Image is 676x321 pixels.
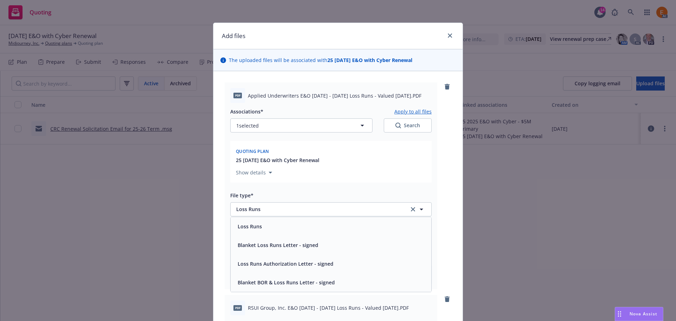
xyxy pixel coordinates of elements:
[230,202,432,216] button: Loss Runsclear selection
[615,307,663,321] button: Nova Assist
[248,304,409,311] span: RSUI Group, Inc. E&O [DATE] - [DATE] Loss Runs - Valued [DATE].PDF
[327,57,412,63] strong: 25 [DATE] E&O with Cyber Renewal
[236,148,269,154] span: Quoting plan
[236,156,319,164] button: 25 [DATE] E&O with Cyber Renewal
[409,205,417,214] a: clear selection
[238,279,335,286] button: Blanket BOR & Loss Runs Letter - signed
[236,205,399,213] span: Loss Runs
[248,92,421,99] span: Applied Underwriters E&O [DATE] - [DATE] Loss Runs - Valued [DATE].PDF
[615,307,624,321] div: Drag to move
[236,122,259,129] span: 1 selected
[443,82,451,91] a: remove
[238,241,318,249] button: Blanket Loss Runs Letter - signed
[384,118,432,132] button: SearchSearch
[238,260,333,267] button: Loss Runs Authorization Letter - signed
[233,305,242,310] span: PDF
[443,295,451,303] a: remove
[230,118,373,132] button: 1selected
[238,223,262,230] button: Loss Runs
[395,122,420,129] div: Search
[394,107,432,116] button: Apply to all files
[630,311,657,317] span: Nova Assist
[230,108,263,115] span: Associations*
[222,31,245,41] h1: Add files
[233,93,242,98] span: PDF
[230,192,254,199] span: File type*
[233,168,275,177] button: Show details
[395,123,401,128] svg: Search
[229,56,412,64] span: The uploaded files will be associated with
[446,31,454,40] a: close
